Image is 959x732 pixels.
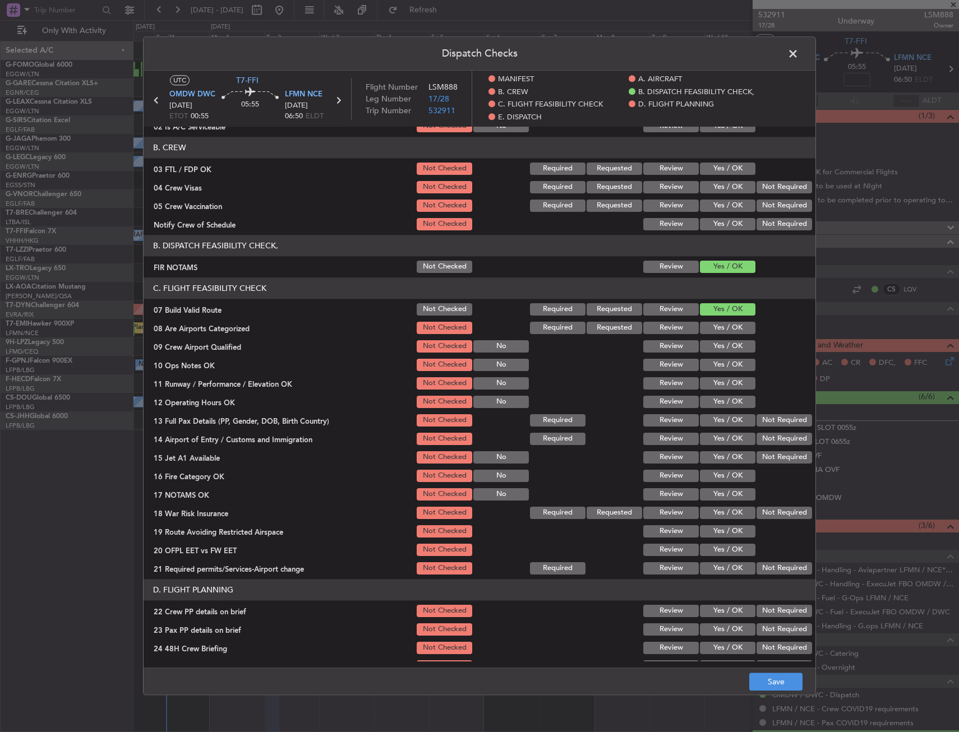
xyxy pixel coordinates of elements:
[700,642,755,654] button: Yes / OK
[757,181,812,193] button: Not Required
[700,120,755,132] button: Yes / OK
[757,605,812,617] button: Not Required
[144,37,815,71] header: Dispatch Checks
[757,200,812,212] button: Not Required
[757,642,812,654] button: Not Required
[700,340,755,353] button: Yes / OK
[700,322,755,334] button: Yes / OK
[700,470,755,482] button: Yes / OK
[700,433,755,445] button: Yes / OK
[757,451,812,464] button: Not Required
[700,163,755,175] button: Yes / OK
[700,396,755,408] button: Yes / OK
[700,488,755,501] button: Yes / OK
[700,660,755,673] button: Yes / OK
[700,303,755,316] button: Yes / OK
[700,507,755,519] button: Yes / OK
[757,414,812,427] button: Not Required
[700,200,755,212] button: Yes / OK
[749,673,803,691] button: Save
[700,525,755,538] button: Yes / OK
[757,562,812,575] button: Not Required
[757,623,812,636] button: Not Required
[700,218,755,230] button: Yes / OK
[700,181,755,193] button: Yes / OK
[700,605,755,617] button: Yes / OK
[757,218,812,230] button: Not Required
[700,377,755,390] button: Yes / OK
[700,623,755,636] button: Yes / OK
[757,507,812,519] button: Not Required
[700,414,755,427] button: Yes / OK
[700,562,755,575] button: Yes / OK
[757,433,812,445] button: Not Required
[757,660,812,673] button: Not Required
[700,261,755,273] button: Yes / OK
[700,359,755,371] button: Yes / OK
[700,544,755,556] button: Yes / OK
[700,451,755,464] button: Yes / OK
[638,87,754,98] span: B. DISPATCH FEASIBILITY CHECK,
